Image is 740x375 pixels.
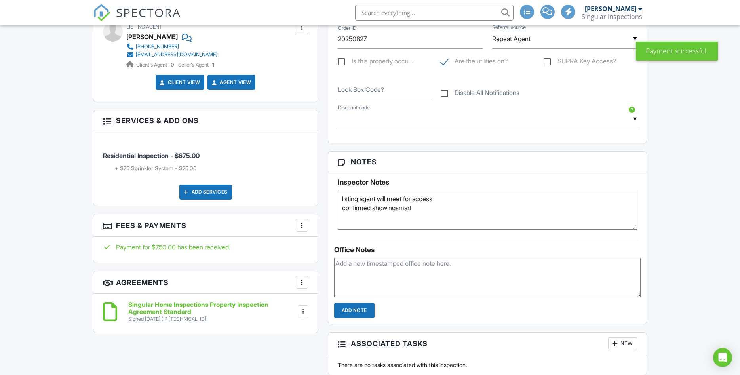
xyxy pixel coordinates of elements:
[636,42,718,61] div: Payment successful.
[128,301,297,322] a: Singular Home Inspections Property Inspection Agreement Standard Signed [DATE] (IP [TECHNICAL_ID])
[608,337,637,350] div: New
[136,51,217,58] div: [EMAIL_ADDRESS][DOMAIN_NAME]
[338,190,637,230] textarea: listing agent will meet for access confirmed showingsmart
[93,110,318,131] h3: Services & Add ons
[126,31,178,43] a: [PERSON_NAME]
[334,246,641,254] div: Office Notes
[126,51,217,59] a: [EMAIL_ADDRESS][DOMAIN_NAME]
[351,338,428,349] span: Associated Tasks
[128,301,297,315] h6: Singular Home Inspections Property Inspection Agreement Standard
[441,57,508,67] label: Are the utilities on?
[171,62,174,68] strong: 0
[103,243,308,251] div: Payment for $750.00 has been received.
[582,13,642,21] div: Singular Inspections
[544,57,616,67] label: SUPRA Key Access?
[713,348,732,367] div: Open Intercom Messenger
[338,178,637,186] h5: Inspector Notes
[93,214,318,237] h3: Fees & Payments
[93,271,318,294] h3: Agreements
[212,62,214,68] strong: 1
[334,303,375,318] input: Add Note
[93,4,110,21] img: The Best Home Inspection Software - Spectora
[328,152,647,172] h3: Notes
[116,4,181,21] span: SPECTORA
[492,24,526,31] label: Referral source
[158,78,200,86] a: Client View
[136,44,179,50] div: [PHONE_NUMBER]
[103,137,308,178] li: Service: Residential Inspection
[338,85,384,94] label: Lock Box Code?
[136,62,175,68] span: Client's Agent -
[441,89,519,99] label: Disable All Notifications
[355,5,514,21] input: Search everything...
[179,185,232,200] div: Add Services
[338,25,356,32] label: Order ID
[178,62,214,68] span: Seller's Agent -
[115,164,308,172] li: Add on: + $75 Sprinkler System
[338,57,413,67] label: Is this property occupied?
[103,152,200,160] span: Residential Inspection - $675.00
[93,11,181,27] a: SPECTORA
[126,43,217,51] a: [PHONE_NUMBER]
[338,104,370,111] label: Discount code
[210,78,251,86] a: Agent View
[585,5,636,13] div: [PERSON_NAME]
[128,316,297,322] div: Signed [DATE] (IP [TECHNICAL_ID])
[338,80,431,99] input: Lock Box Code?
[333,361,642,369] div: There are no tasks associated with this inspection.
